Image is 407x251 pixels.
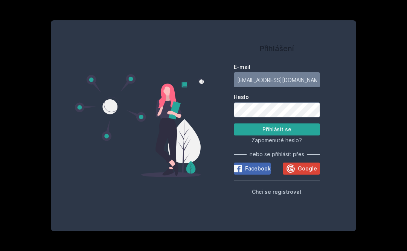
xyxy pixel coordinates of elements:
[252,189,302,195] span: Chci se registrovat
[234,43,320,54] h1: Přihlášení
[234,72,320,87] input: Tvoje e-mailová adresa
[245,165,271,172] span: Facebook
[250,151,304,158] span: nebo se přihlásit přes
[234,163,271,175] button: Facebook
[252,187,302,196] button: Chci se registrovat
[252,137,302,143] span: Zapomenuté heslo?
[234,123,320,135] button: Přihlásit se
[298,165,317,172] span: Google
[283,163,320,175] button: Google
[234,93,320,101] label: Heslo
[234,63,320,71] label: E-mail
